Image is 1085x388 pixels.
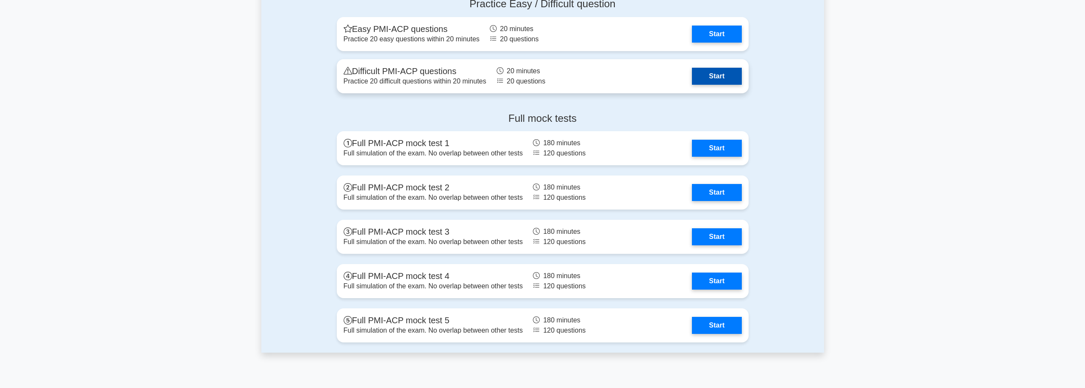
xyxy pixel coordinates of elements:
a: Start [692,68,741,85]
a: Start [692,228,741,245]
a: Start [692,26,741,43]
a: Start [692,273,741,290]
h4: Full mock tests [337,112,749,125]
a: Start [692,317,741,334]
a: Start [692,140,741,157]
a: Start [692,184,741,201]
